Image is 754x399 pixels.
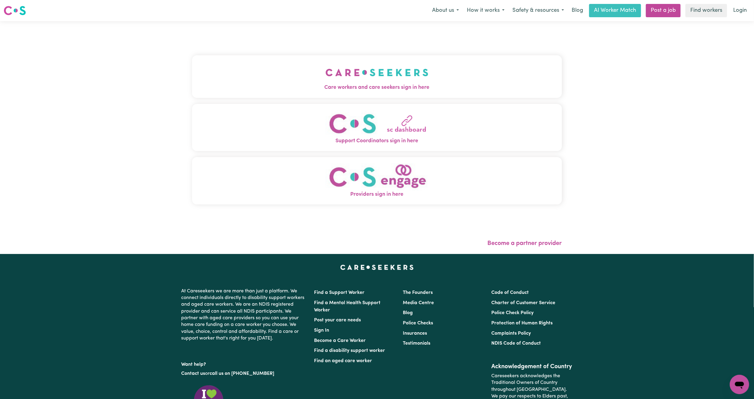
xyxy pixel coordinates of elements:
button: Safety & resources [509,4,568,17]
a: Find a Support Worker [314,290,365,295]
a: Find a Mental Health Support Worker [314,301,381,313]
button: How it works [463,4,509,17]
a: Post your care needs [314,318,361,323]
a: Protection of Human Rights [491,321,553,326]
a: Insurances [403,331,427,336]
a: Contact us [181,371,205,376]
a: Sign In [314,328,329,333]
a: Become a Care Worker [314,338,366,343]
a: Login [730,4,750,17]
img: Careseekers logo [4,5,26,16]
a: The Founders [403,290,433,295]
iframe: Button to launch messaging window, conversation in progress [730,375,749,394]
a: Careseekers logo [4,4,26,18]
a: Find an aged care worker [314,359,372,363]
a: Post a job [646,4,681,17]
a: Charter of Customer Service [491,301,555,305]
a: AI Worker Match [589,4,641,17]
p: At Careseekers we are more than just a platform. We connect individuals directly to disability su... [181,285,307,344]
a: Blog [403,311,413,315]
span: Support Coordinators sign in here [192,137,562,145]
a: Media Centre [403,301,434,305]
a: NDIS Code of Conduct [491,341,541,346]
a: Testimonials [403,341,430,346]
a: Code of Conduct [491,290,529,295]
a: Find a disability support worker [314,348,385,353]
a: Find workers [685,4,727,17]
button: Support Coordinators sign in here [192,104,562,151]
p: Want help? [181,359,307,368]
a: Complaints Policy [491,331,531,336]
a: Police Check Policy [491,311,534,315]
a: Blog [568,4,587,17]
button: Care workers and care seekers sign in here [192,55,562,98]
p: or [181,368,307,379]
a: Become a partner provider [488,240,562,246]
button: About us [428,4,463,17]
span: Providers sign in here [192,191,562,198]
h2: Acknowledgement of Country [491,363,573,370]
button: Providers sign in here [192,157,562,204]
a: Police Checks [403,321,433,326]
span: Care workers and care seekers sign in here [192,84,562,92]
a: call us on [PHONE_NUMBER] [210,371,274,376]
a: Careseekers home page [340,265,414,270]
